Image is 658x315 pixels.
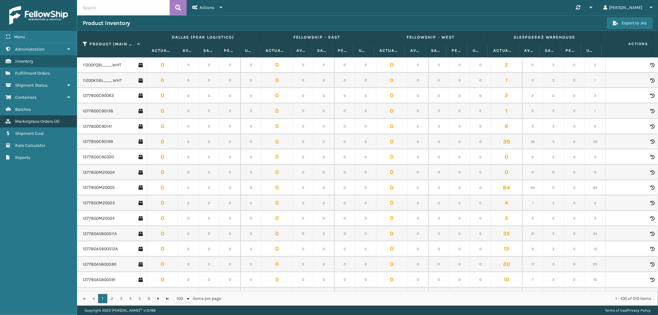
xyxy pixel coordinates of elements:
[491,165,522,180] td: 0
[564,180,585,196] td: 0
[89,41,134,47] label: Product (MAIN SKU)
[83,77,122,84] a: 11200KGBL___WHT
[543,119,564,134] td: 3
[15,119,53,124] span: Marketplace Orders
[428,134,449,150] td: 0
[178,211,199,226] td: 0
[241,73,262,88] td: 0
[135,294,144,303] a: 5
[293,134,314,150] td: 0
[147,88,178,103] td: 0
[293,103,314,119] td: 0
[428,103,449,119] td: 0
[176,296,186,302] span: 100
[178,119,199,134] td: 0
[83,184,115,191] a: 1277800M20005
[296,48,306,53] label: Available
[585,88,606,103] td: 2
[83,200,115,206] a: 1277800M20023
[163,294,172,303] a: Go to the last page
[650,247,654,251] i: Product Activity
[410,48,420,53] label: Available
[428,195,449,211] td: 0
[650,93,654,98] i: Product Activity
[245,48,254,53] label: Unallocated
[147,134,178,150] td: 0
[408,195,428,211] td: 0
[650,155,654,159] i: Product Activity
[379,48,399,53] label: Actual Quantity
[147,195,178,211] td: 0
[650,139,654,144] i: Product Activity
[147,57,178,73] td: 0
[178,88,199,103] td: 0
[452,48,461,53] label: Pending
[522,73,543,88] td: 0
[147,119,178,134] td: 0
[178,103,199,119] td: 0
[262,149,293,165] td: 0
[334,119,355,134] td: 0
[376,103,408,119] td: 0
[650,278,654,282] i: Product Activity
[522,119,543,134] td: 3
[376,119,408,134] td: 0
[408,211,428,226] td: 0
[470,73,491,88] td: 0
[491,103,522,119] td: 1
[293,73,314,88] td: 0
[650,201,654,205] i: Product Activity
[314,103,335,119] td: 0
[147,180,178,196] td: 0
[408,73,428,88] td: 0
[585,180,606,196] td: 84
[585,73,606,88] td: 1
[605,308,626,313] a: Terms of Use
[376,73,408,88] td: 0
[376,180,408,196] td: 0
[178,195,199,211] td: 0
[376,134,408,150] td: 0
[491,195,522,211] td: 4
[491,119,522,134] td: 6
[449,88,470,103] td: 0
[83,261,116,267] a: 127780A5800590
[408,103,428,119] td: 0
[83,231,117,237] a: 127780A5800511A
[178,57,199,73] td: 0
[199,134,220,150] td: 0
[543,73,564,88] td: 3
[355,149,376,165] td: 0
[522,165,543,180] td: 0
[178,165,199,180] td: 0
[470,211,491,226] td: 0
[428,180,449,196] td: 0
[449,211,470,226] td: 0
[408,165,428,180] td: 0
[15,107,31,112] span: Batches
[262,195,293,211] td: 0
[449,149,470,165] td: 0
[199,88,220,103] td: 0
[266,35,368,40] label: Fellowship - East
[15,83,48,88] span: Shipment Status
[564,149,585,165] td: 0
[241,165,262,180] td: 0
[585,103,606,119] td: 1
[178,180,199,196] td: 0
[543,57,564,73] td: 3
[470,103,491,119] td: 0
[147,73,178,88] td: 0
[15,131,44,136] span: Shipment Cost
[470,88,491,103] td: 0
[262,165,293,180] td: 0
[334,180,355,196] td: 0
[586,48,596,53] label: Unallocated
[585,165,606,180] td: 0
[293,195,314,211] td: 0
[564,88,585,103] td: 0
[355,211,376,226] td: 0
[199,73,220,88] td: 0
[543,103,564,119] td: 3
[650,63,654,67] i: Product Activity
